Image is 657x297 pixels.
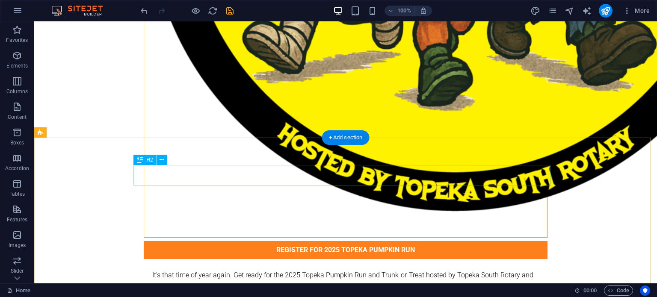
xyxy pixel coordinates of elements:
i: Pages (Ctrl+Alt+S) [547,6,557,16]
p: Favorites [6,37,28,44]
span: 00 00 [583,285,597,296]
p: Columns [6,88,28,95]
i: AI Writer [582,6,592,16]
p: Content [8,114,27,121]
button: save [225,6,235,16]
button: reload [207,6,218,16]
span: : [589,287,591,294]
p: Images [9,242,26,249]
p: Elements [6,62,28,69]
p: Slider [11,268,24,274]
button: design [530,6,541,16]
i: Publish [601,6,610,16]
span: Code [608,285,629,296]
i: Reload page [208,6,218,16]
i: Navigator [565,6,574,16]
a: Click to cancel selection. Double-click to open Pages [7,285,30,296]
button: text_generator [582,6,592,16]
button: 100% [385,6,415,16]
button: Code [604,285,633,296]
button: Usercentrics [640,285,650,296]
i: Save (Ctrl+S) [225,6,235,16]
p: Boxes [10,139,24,146]
h6: 100% [397,6,411,16]
i: Undo: Delete elements (Ctrl+Z) [139,6,149,16]
button: Click here to leave preview mode and continue editing [190,6,201,16]
p: Features [7,216,27,223]
button: pages [547,6,558,16]
button: More [619,4,653,18]
i: Design (Ctrl+Alt+Y) [530,6,540,16]
div: + Add section [322,130,370,145]
i: On resize automatically adjust zoom level to fit chosen device. [420,7,427,15]
button: navigator [565,6,575,16]
h6: Session time [574,285,597,296]
img: Editor Logo [49,6,113,16]
button: publish [599,4,613,18]
button: undo [139,6,149,16]
p: Tables [9,191,25,197]
span: H2 [146,157,153,162]
span: More [623,6,650,15]
p: Accordion [5,165,29,172]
